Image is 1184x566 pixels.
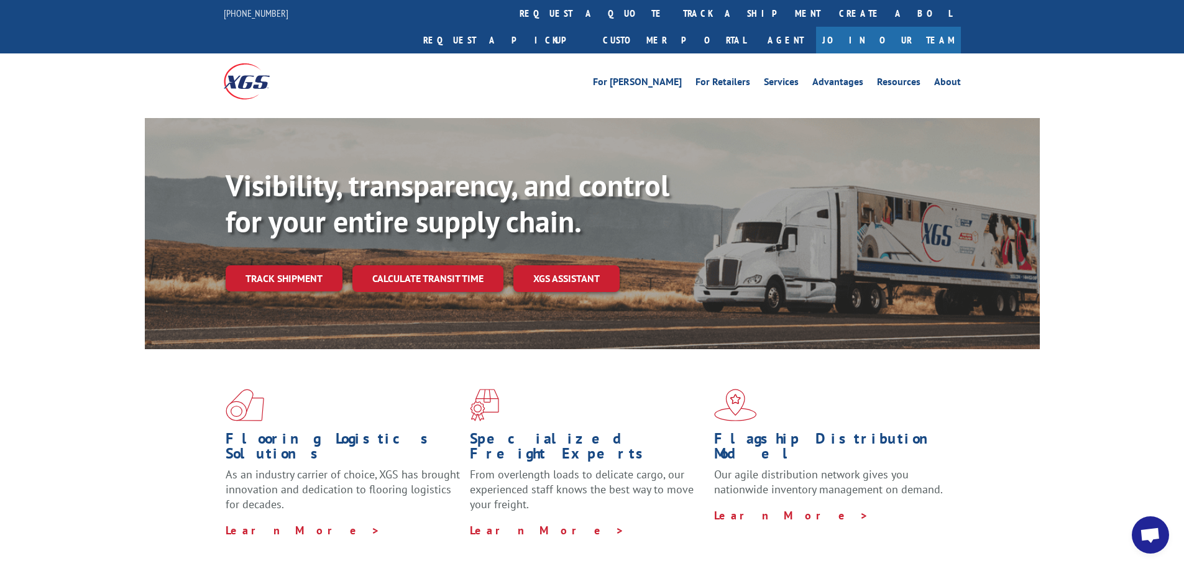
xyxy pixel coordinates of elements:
h1: Flagship Distribution Model [714,431,949,467]
a: About [934,77,961,91]
a: Services [764,77,799,91]
a: Learn More > [714,508,869,523]
a: Agent [755,27,816,53]
a: Advantages [812,77,863,91]
a: Request a pickup [414,27,594,53]
a: Customer Portal [594,27,755,53]
p: From overlength loads to delicate cargo, our experienced staff knows the best way to move your fr... [470,467,705,523]
a: Join Our Team [816,27,961,53]
h1: Flooring Logistics Solutions [226,431,461,467]
img: xgs-icon-total-supply-chain-intelligence-red [226,389,264,421]
a: For [PERSON_NAME] [593,77,682,91]
b: Visibility, transparency, and control for your entire supply chain. [226,166,669,240]
a: Learn More > [226,523,380,537]
a: For Retailers [695,77,750,91]
a: Learn More > [470,523,625,537]
span: As an industry carrier of choice, XGS has brought innovation and dedication to flooring logistics... [226,467,460,511]
span: Our agile distribution network gives you nationwide inventory management on demand. [714,467,943,496]
a: Track shipment [226,265,342,291]
img: xgs-icon-focused-on-flooring-red [470,389,499,421]
a: XGS ASSISTANT [513,265,620,292]
a: [PHONE_NUMBER] [224,7,288,19]
img: xgs-icon-flagship-distribution-model-red [714,389,757,421]
a: Resources [877,77,920,91]
h1: Specialized Freight Experts [470,431,705,467]
div: Open chat [1132,516,1169,554]
a: Calculate transit time [352,265,503,292]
